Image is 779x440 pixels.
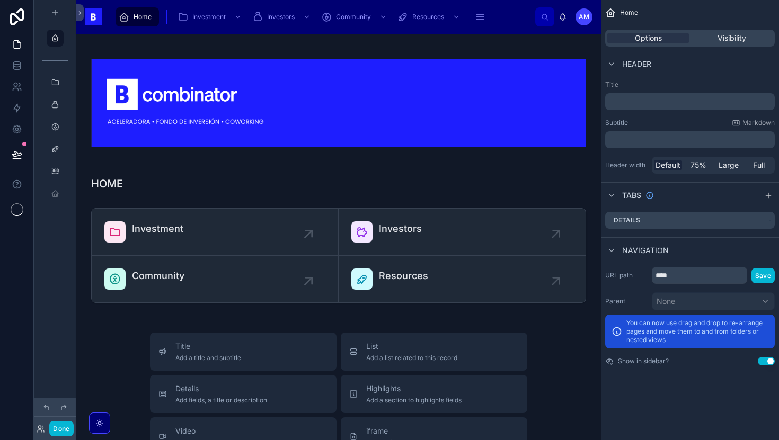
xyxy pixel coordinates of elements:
label: Subtitle [605,119,628,127]
button: None [652,292,775,310]
label: Header width [605,161,648,169]
span: Add a section to highlights fields [366,396,462,405]
span: List [366,341,457,352]
span: Home [620,8,638,17]
button: DetailsAdd fields, a title or description [150,375,337,413]
span: Large [719,160,739,170]
div: scrollable content [605,131,775,148]
button: Save [751,268,775,283]
label: Parent [605,297,648,306]
span: Default [656,160,680,170]
span: Resources [412,13,444,21]
div: scrollable content [605,93,775,110]
span: Visibility [718,33,746,43]
label: Details [614,216,640,225]
span: Investment [192,13,226,21]
span: iframe [366,426,430,436]
p: You can now use drag and drop to re-arrange pages and move them to and from folders or nested views [626,319,768,344]
span: Highlights [366,383,462,394]
span: Title [175,341,241,352]
span: Investors [267,13,295,21]
label: Show in sidebar? [618,357,669,365]
span: Header [622,59,651,69]
img: App logo [85,8,102,25]
span: Video [175,426,236,436]
span: Add a list related to this record [366,354,457,362]
span: Navigation [622,245,669,256]
span: 75% [691,160,706,170]
a: Markdown [732,119,775,127]
span: Community [336,13,371,21]
span: None [657,296,675,307]
label: URL path [605,271,648,280]
span: Add fields, a title or description [175,396,267,405]
a: Investors [249,7,316,26]
a: Home [116,7,159,26]
span: Home [134,13,152,21]
a: Investment [174,7,247,26]
label: Title [605,80,775,89]
span: Markdown [742,119,775,127]
div: scrollable content [110,5,535,29]
span: Details [175,383,267,394]
span: Tabs [622,190,641,201]
button: ListAdd a list related to this record [341,333,527,371]
button: TitleAdd a title and subtitle [150,333,337,371]
button: Done [49,421,73,436]
span: Full [753,160,765,170]
a: Resources [394,7,465,26]
span: Options [635,33,662,43]
span: Add a title and subtitle [175,354,241,362]
a: Community [318,7,392,26]
span: AM [579,13,589,21]
button: HighlightsAdd a section to highlights fields [341,375,527,413]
